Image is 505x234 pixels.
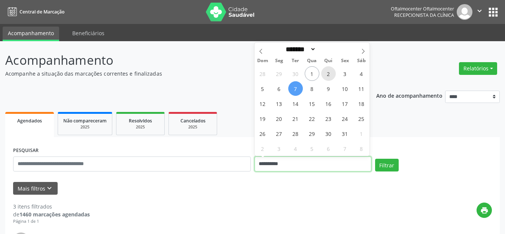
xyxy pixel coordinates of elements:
[45,184,54,192] i: keyboard_arrow_down
[17,118,42,124] span: Agendados
[122,124,159,130] div: 2025
[288,66,303,81] span: Setembro 30, 2025
[19,211,90,218] strong: 1460 marcações agendadas
[338,96,352,111] span: Outubro 17, 2025
[13,182,58,195] button: Mais filtroskeyboard_arrow_down
[391,6,454,12] div: Oftalmocenter Oftalmocenter
[67,27,110,40] a: Beneficiários
[63,124,107,130] div: 2025
[255,58,271,63] span: Dom
[338,141,352,156] span: Novembro 7, 2025
[272,126,286,141] span: Outubro 27, 2025
[304,58,320,63] span: Qua
[255,96,270,111] span: Outubro 12, 2025
[354,96,369,111] span: Outubro 18, 2025
[129,118,152,124] span: Resolvidos
[271,58,287,63] span: Seg
[174,124,212,130] div: 2025
[19,9,64,15] span: Central de Marcação
[354,141,369,156] span: Novembro 8, 2025
[272,81,286,96] span: Outubro 6, 2025
[272,96,286,111] span: Outubro 13, 2025
[354,111,369,126] span: Outubro 25, 2025
[13,145,39,156] label: PESQUISAR
[321,66,336,81] span: Outubro 2, 2025
[5,70,352,78] p: Acompanhe a situação das marcações correntes e finalizadas
[288,96,303,111] span: Outubro 14, 2025
[5,6,64,18] a: Central de Marcação
[487,6,500,19] button: apps
[394,12,454,18] span: Recepcionista da clínica
[255,126,270,141] span: Outubro 26, 2025
[459,62,497,75] button: Relatórios
[472,4,487,20] button: 
[305,141,319,156] span: Novembro 5, 2025
[321,96,336,111] span: Outubro 16, 2025
[255,111,270,126] span: Outubro 19, 2025
[477,203,492,218] button: print
[480,206,489,215] i: print
[13,218,90,225] div: Página 1 de 1
[376,91,442,100] p: Ano de acompanhamento
[338,81,352,96] span: Outubro 10, 2025
[3,27,59,41] a: Acompanhamento
[305,126,319,141] span: Outubro 29, 2025
[353,58,369,63] span: Sáb
[288,81,303,96] span: Outubro 7, 2025
[5,51,352,70] p: Acompanhamento
[63,118,107,124] span: Não compareceram
[375,159,399,171] button: Filtrar
[337,58,353,63] span: Sex
[305,66,319,81] span: Outubro 1, 2025
[316,45,341,53] input: Year
[288,141,303,156] span: Novembro 4, 2025
[305,81,319,96] span: Outubro 8, 2025
[354,66,369,81] span: Outubro 4, 2025
[272,66,286,81] span: Setembro 29, 2025
[283,45,316,53] select: Month
[321,81,336,96] span: Outubro 9, 2025
[272,141,286,156] span: Novembro 3, 2025
[272,111,286,126] span: Outubro 20, 2025
[338,111,352,126] span: Outubro 24, 2025
[457,4,472,20] img: img
[288,111,303,126] span: Outubro 21, 2025
[255,66,270,81] span: Setembro 28, 2025
[13,203,90,210] div: 3 itens filtrados
[287,58,304,63] span: Ter
[13,210,90,218] div: de
[354,126,369,141] span: Novembro 1, 2025
[180,118,206,124] span: Cancelados
[321,141,336,156] span: Novembro 6, 2025
[255,81,270,96] span: Outubro 5, 2025
[255,141,270,156] span: Novembro 2, 2025
[320,58,337,63] span: Qui
[338,126,352,141] span: Outubro 31, 2025
[288,126,303,141] span: Outubro 28, 2025
[321,111,336,126] span: Outubro 23, 2025
[305,111,319,126] span: Outubro 22, 2025
[475,7,484,15] i: 
[338,66,352,81] span: Outubro 3, 2025
[321,126,336,141] span: Outubro 30, 2025
[354,81,369,96] span: Outubro 11, 2025
[305,96,319,111] span: Outubro 15, 2025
